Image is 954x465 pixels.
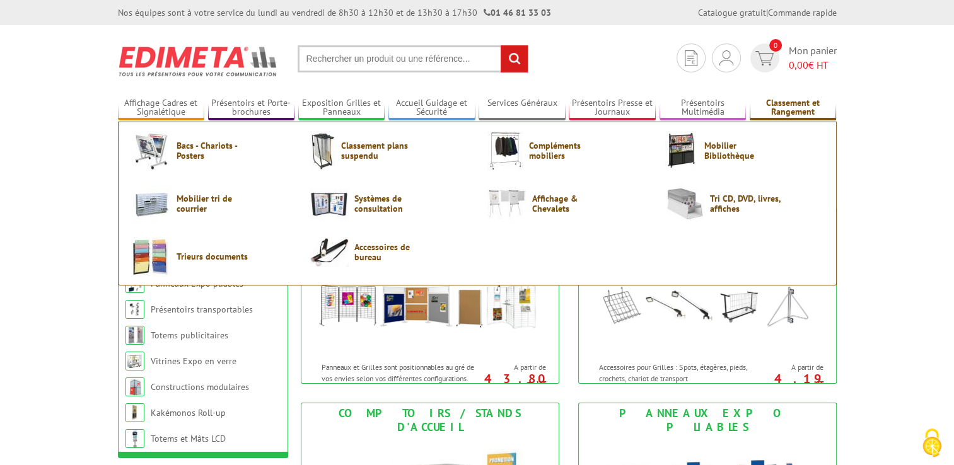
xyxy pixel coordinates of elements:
[487,184,526,223] img: Affichage & Chevalets
[789,58,837,72] span: € HT
[759,362,823,372] span: A partir de
[599,362,755,383] p: Accessoires pour Grilles : Spots, étagères, pieds, crochets, chariot de transport
[298,45,528,72] input: Rechercher un produit ou une référence...
[665,184,704,223] img: Tri CD, DVD, livres, affiches
[310,237,349,267] img: Accessoires de bureau
[755,51,774,66] img: devis rapide
[789,59,808,71] span: 0,00
[769,39,782,52] span: 0
[501,45,528,72] input: rechercher
[310,131,467,170] a: Classement plans suspendu
[125,429,144,448] img: Totems et Mâts LCD
[789,43,837,72] span: Mon panier
[479,98,566,118] a: Services Généraux
[747,43,837,72] a: devis rapide 0 Mon panier 0,00€ HT
[313,242,547,355] img: Panneaux et Grilles Expo
[177,141,252,161] span: Bacs - Chariots - Posters
[125,377,144,396] img: Constructions modulaires
[132,237,289,276] a: Trieurs documents
[132,131,171,170] img: Bacs - Chariots - Posters
[768,7,837,18] a: Commande rapide
[132,131,289,170] a: Bacs - Chariots - Posters
[665,131,699,170] img: Mobilier Bibliothèque
[305,406,556,434] div: Comptoirs / Stands d'accueil
[125,300,144,319] img: Présentoirs transportables
[118,6,551,19] div: Nos équipes sont à votre service du lundi au vendredi de 8h30 à 12h30 et de 13h30 à 17h30
[698,7,766,18] a: Catalogue gratuit
[388,98,475,118] a: Accueil Guidage et Sécurité
[151,330,228,341] a: Totems publicitaires
[177,251,252,261] span: Trieurs documents
[487,131,645,170] a: Compléments mobiliers
[151,407,226,418] a: Kakémonos Roll-up
[813,379,823,389] sup: HT
[125,403,144,422] img: Kakémonos Roll-up
[310,131,335,170] img: Classement plans suspendu
[660,98,747,118] a: Présentoirs Multimédia
[698,6,837,19] div: |
[151,381,249,393] a: Constructions modulaires
[752,375,823,390] p: 4.19 €
[310,184,349,223] img: Systèmes de consultation
[310,184,467,223] a: Systèmes de consultation
[151,433,226,444] a: Totems et Mâts LCD
[177,193,252,214] span: Mobilier tri de courrier
[125,326,144,345] img: Totems publicitaires
[532,193,608,214] span: Affichage & Chevalets
[298,98,385,118] a: Exposition Grilles et Panneaux
[710,193,786,214] span: Tri CD, DVD, livres, affiches
[916,427,948,459] img: Cookies (fenêtre modale)
[125,352,144,370] img: Vitrines Expo en verre
[341,141,417,161] span: Classement plans suspendu
[536,379,545,389] sup: HT
[578,207,837,384] a: Accessoires Grilles & Panneaux Accessoires Grilles & Panneaux Accessoires pour Grilles : Spots, é...
[750,98,837,118] a: Classement et Rangement
[475,375,545,390] p: 43.80 €
[132,184,289,223] a: Mobilier tri de courrier
[569,98,656,118] a: Présentoirs Presse et Journaux
[665,184,823,223] a: Tri CD, DVD, livres, affiches
[354,193,430,214] span: Systèmes de consultation
[322,362,478,383] p: Panneaux et Grilles sont positionnables au gré de vos envies selon vos différentes configurations.
[665,131,823,170] a: Mobilier Bibliothèque
[132,237,171,276] img: Trieurs documents
[704,141,780,161] span: Mobilier Bibliothèque
[529,141,605,161] span: Compléments mobiliers
[487,184,645,223] a: Affichage & Chevalets
[484,7,551,18] strong: 01 46 81 33 03
[208,98,295,118] a: Présentoirs et Porte-brochures
[301,207,559,384] a: Panneaux et Grilles Expo Panneaux et Grilles Expo Panneaux et Grilles sont positionnables au gré ...
[719,50,733,66] img: devis rapide
[582,406,833,434] div: Panneaux Expo pliables
[910,422,954,465] button: Cookies (fenêtre modale)
[118,38,279,84] img: Edimeta
[132,184,171,223] img: Mobilier tri de courrier
[487,131,523,170] img: Compléments mobiliers
[151,304,253,315] a: Présentoirs transportables
[354,242,430,262] span: Accessoires de bureau
[685,50,697,66] img: devis rapide
[151,355,236,367] a: Vitrines Expo en verre
[481,362,545,372] span: A partir de
[310,237,467,267] a: Accessoires de bureau
[591,242,824,355] img: Accessoires Grilles & Panneaux
[118,98,205,118] a: Affichage Cadres et Signalétique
